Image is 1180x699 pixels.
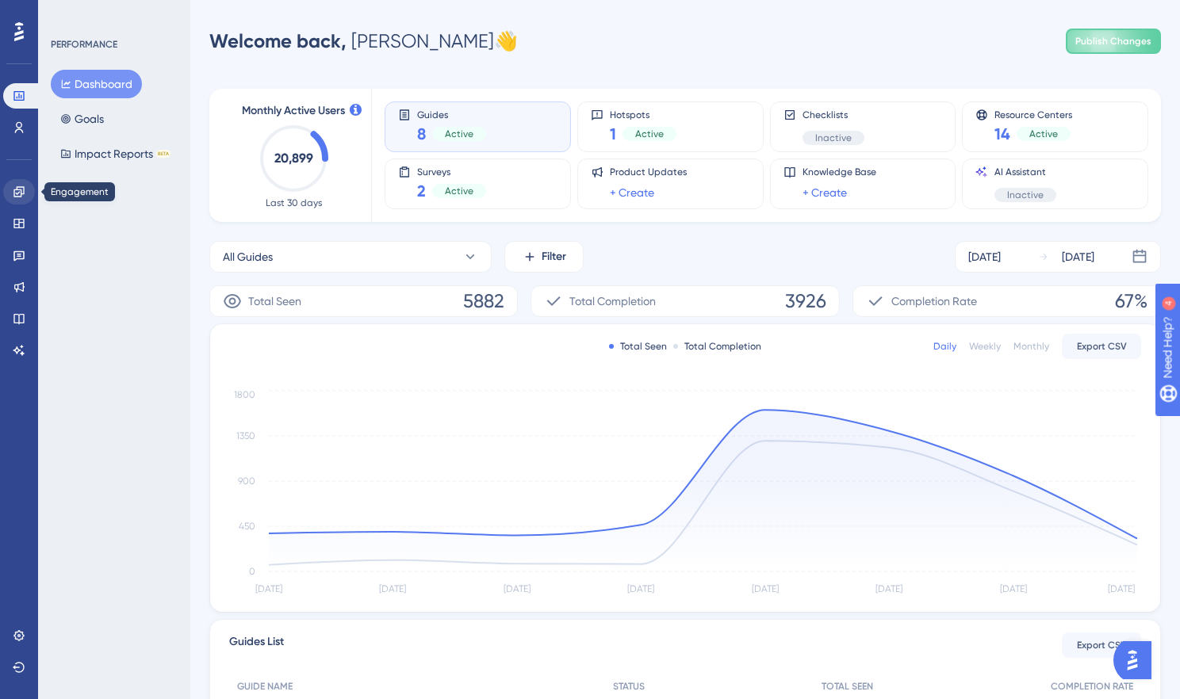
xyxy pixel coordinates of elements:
span: Inactive [1007,189,1044,201]
div: PERFORMANCE [51,38,117,51]
span: Completion Rate [891,292,977,311]
div: Daily [933,340,956,353]
span: Welcome back, [209,29,347,52]
span: Checklists [803,109,864,121]
button: Impact ReportsBETA [51,139,180,168]
div: Total Seen [609,340,667,353]
span: Surveys [417,166,486,177]
span: STATUS [613,680,645,693]
div: [DATE] [968,247,1001,266]
span: Hotspots [610,109,676,120]
button: Dashboard [51,70,142,98]
span: 2 [417,180,426,202]
a: + Create [610,183,654,202]
span: 5882 [463,288,504,314]
button: Goals [51,105,113,133]
span: Resource Centers [994,109,1072,120]
span: TOTAL SEEN [822,680,873,693]
span: Active [635,128,664,140]
span: COMPLETION RATE [1051,680,1133,693]
a: + Create [803,183,847,202]
tspan: [DATE] [627,583,654,594]
span: Total Seen [248,292,301,311]
span: Export CSV [1077,340,1127,353]
div: [DATE] [1062,247,1094,266]
div: BETA [156,150,170,158]
tspan: 1800 [234,389,255,400]
span: Monthly Active Users [242,101,345,120]
div: Weekly [969,340,1001,353]
span: Active [1029,128,1058,140]
span: Inactive [815,132,852,144]
tspan: [DATE] [1000,583,1027,594]
span: 1 [610,123,616,145]
span: Product Updates [610,166,687,178]
div: 4 [110,8,115,21]
tspan: [DATE] [1108,583,1135,594]
span: 8 [417,123,426,145]
tspan: [DATE] [504,583,531,594]
button: Export CSV [1062,334,1141,359]
span: All Guides [223,247,273,266]
span: Knowledge Base [803,166,876,178]
span: Guides [417,109,486,120]
span: AI Assistant [994,166,1056,178]
div: Monthly [1013,340,1049,353]
button: Export CSV [1062,632,1141,658]
span: 3926 [785,288,826,314]
tspan: [DATE] [379,583,406,594]
button: Publish Changes [1066,29,1161,54]
tspan: [DATE] [752,583,779,594]
tspan: 450 [239,521,255,532]
button: Filter [504,241,584,273]
tspan: 0 [249,566,255,577]
span: Last 30 days [266,197,322,209]
tspan: 1350 [236,430,255,441]
tspan: [DATE] [255,583,282,594]
tspan: 900 [238,476,255,487]
button: All Guides [209,241,492,273]
tspan: [DATE] [875,583,902,594]
span: Need Help? [37,4,99,23]
span: Active [445,185,473,197]
iframe: UserGuiding AI Assistant Launcher [1113,636,1161,684]
span: 67% [1115,288,1147,314]
span: Filter [542,247,566,266]
span: Export CSV [1077,639,1127,651]
text: 20,899 [274,151,313,166]
div: Total Completion [673,340,761,353]
span: 14 [994,123,1010,145]
div: [PERSON_NAME] 👋 [209,29,518,54]
span: GUIDE NAME [237,680,293,693]
span: Guides List [229,632,284,658]
span: Active [445,128,473,140]
span: Total Completion [569,292,656,311]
